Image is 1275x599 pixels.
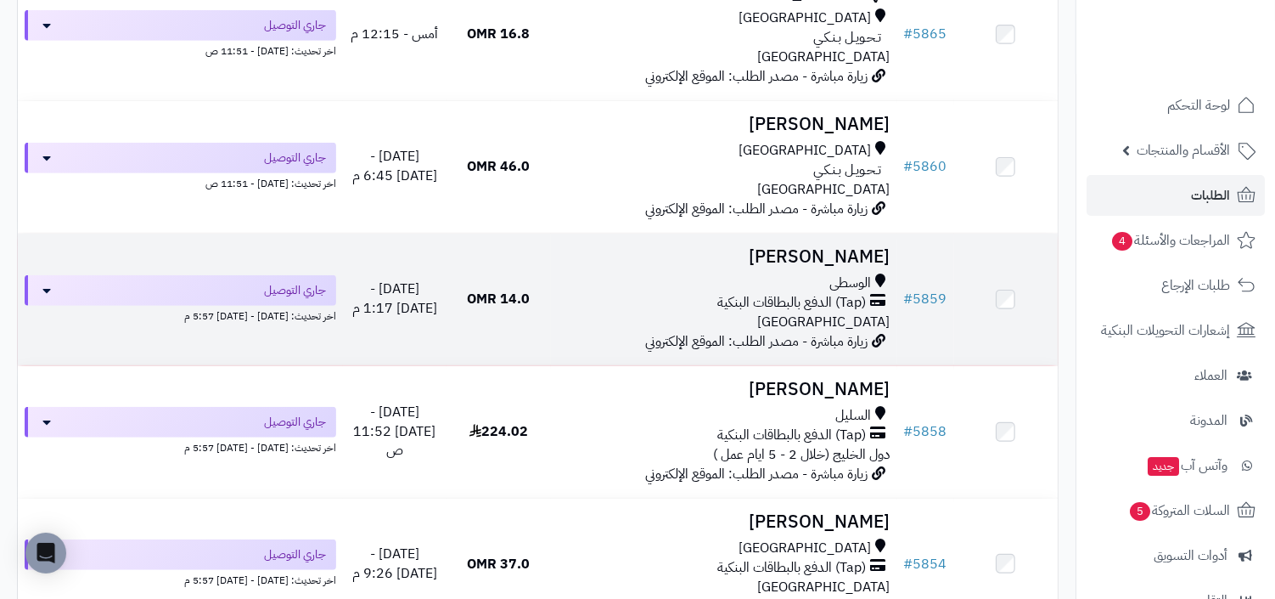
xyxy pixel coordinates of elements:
h3: [PERSON_NAME] [558,247,890,267]
span: [DATE] - [DATE] 1:17 م [352,279,437,319]
span: أمس - 12:15 م [351,24,438,44]
span: 16.8 OMR [467,24,530,44]
span: دول الخليج (خلال 2 - 5 ايام عمل ) [714,444,890,465]
span: السلات المتروكة [1128,499,1230,523]
span: السليل [836,406,872,426]
div: اخر تحديث: [DATE] - 11:51 ص [25,173,336,191]
h3: [PERSON_NAME] [558,380,890,399]
span: [GEOGRAPHIC_DATA] [758,179,890,200]
a: إشعارات التحويلات البنكية [1087,310,1265,351]
span: زيارة مباشرة - مصدر الطلب: الموقع الإلكتروني [646,331,868,352]
span: الطلبات [1191,184,1230,207]
a: وآتس آبجديد [1087,445,1265,486]
a: العملاء [1087,355,1265,396]
span: الوسطى [830,274,872,293]
span: تـحـويـل بـنـكـي [814,28,882,48]
span: 224.02 [469,421,528,442]
span: جاري التوصيل [264,546,326,563]
span: زيارة مباشرة - مصدر الطلب: الموقع الإلكتروني [646,464,868,484]
div: اخر تحديث: [DATE] - [DATE] 5:57 م [25,570,336,588]
div: اخر تحديث: [DATE] - [DATE] 5:57 م [25,306,336,324]
a: الطلبات [1087,175,1265,216]
span: 5 [1130,502,1151,522]
h3: [PERSON_NAME] [558,512,890,532]
a: طلبات الإرجاع [1087,265,1265,306]
span: إشعارات التحويلات البنكية [1101,319,1230,342]
span: # [904,421,913,442]
img: logo-2.png [1160,39,1259,75]
span: جديد [1148,457,1179,476]
span: # [904,24,913,44]
span: [GEOGRAPHIC_DATA] [758,312,890,332]
span: # [904,554,913,574]
span: 4 [1112,232,1133,251]
a: لوحة التحكم [1087,85,1265,126]
span: [GEOGRAPHIC_DATA] [739,141,872,161]
a: #5859 [904,289,947,309]
span: 14.0 OMR [467,289,530,309]
span: # [904,156,913,177]
span: 37.0 OMR [467,554,530,574]
a: #5858 [904,421,947,442]
div: اخر تحديث: [DATE] - [DATE] 5:57 م [25,438,336,455]
a: أدوات التسويق [1087,535,1265,576]
a: المراجعات والأسئلة4 [1087,220,1265,261]
span: (Tap) الدفع بالبطاقات البنكية [718,426,867,445]
span: المراجعات والأسئلة [1110,229,1230,252]
h3: [PERSON_NAME] [558,115,890,134]
span: زيارة مباشرة - مصدر الطلب: الموقع الإلكتروني [646,66,868,87]
span: # [904,289,913,309]
span: [DATE] - [DATE] 6:45 م [352,146,437,186]
span: طلبات الإرجاع [1161,274,1230,297]
span: [DATE] - [DATE] 11:52 ص [353,402,435,461]
span: وآتس آب [1146,454,1227,478]
span: [GEOGRAPHIC_DATA] [739,8,872,28]
span: [GEOGRAPHIC_DATA] [758,47,890,67]
span: تـحـويـل بـنـكـي [814,161,882,180]
span: [DATE] - [DATE] 9:26 م [352,544,437,584]
div: Open Intercom Messenger [25,533,66,574]
span: زيارة مباشرة - مصدر الطلب: الموقع الإلكتروني [646,199,868,219]
span: (Tap) الدفع بالبطاقات البنكية [718,558,867,578]
a: #5865 [904,24,947,44]
span: لوحة التحكم [1167,93,1230,117]
a: #5854 [904,554,947,574]
span: الأقسام والمنتجات [1137,138,1230,162]
a: #5860 [904,156,947,177]
span: أدوات التسويق [1154,544,1227,568]
span: [GEOGRAPHIC_DATA] [739,539,872,558]
div: اخر تحديث: [DATE] - 11:51 ص [25,41,336,59]
span: [GEOGRAPHIC_DATA] [758,577,890,597]
span: جاري التوصيل [264,150,326,167]
span: العملاء [1194,364,1227,387]
span: جاري التوصيل [264,17,326,34]
span: جاري التوصيل [264,282,326,299]
span: المدونة [1190,409,1227,432]
span: 46.0 OMR [467,156,530,177]
span: جاري التوصيل [264,414,326,431]
span: (Tap) الدفع بالبطاقات البنكية [718,293,867,313]
a: المدونة [1087,400,1265,441]
a: السلات المتروكة5 [1087,490,1265,531]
